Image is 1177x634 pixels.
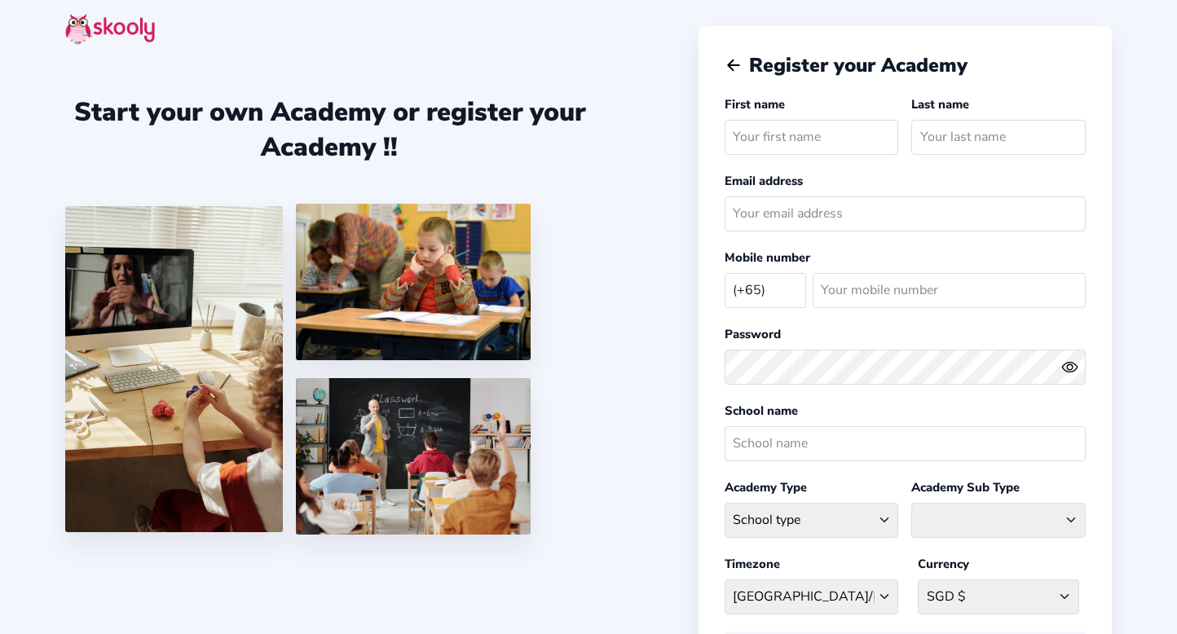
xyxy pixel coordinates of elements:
img: skooly-logo.png [65,13,155,45]
input: Your last name [911,120,1086,155]
label: Mobile number [725,249,810,266]
div: Start your own Academy or register your Academy !! [65,95,594,165]
label: Email address [725,173,803,189]
img: 5.png [296,378,531,535]
input: Your first name [725,120,899,155]
button: eye outlineeye off outline [1061,359,1086,376]
ion-icon: eye outline [1061,359,1078,376]
label: Currency [918,556,969,572]
input: Your email address [725,196,1086,231]
input: School name [725,426,1086,461]
button: arrow back outline [725,56,743,74]
label: School name [725,403,798,419]
label: Password [725,326,781,342]
span: Register your Academy [749,52,968,78]
label: Academy Type [725,479,807,495]
img: 4.png [296,204,531,360]
img: 1.jpg [65,206,283,532]
label: First name [725,96,785,112]
input: Your mobile number [813,273,1086,308]
label: Academy Sub Type [911,479,1020,495]
label: Last name [911,96,969,112]
label: Timezone [725,556,780,572]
